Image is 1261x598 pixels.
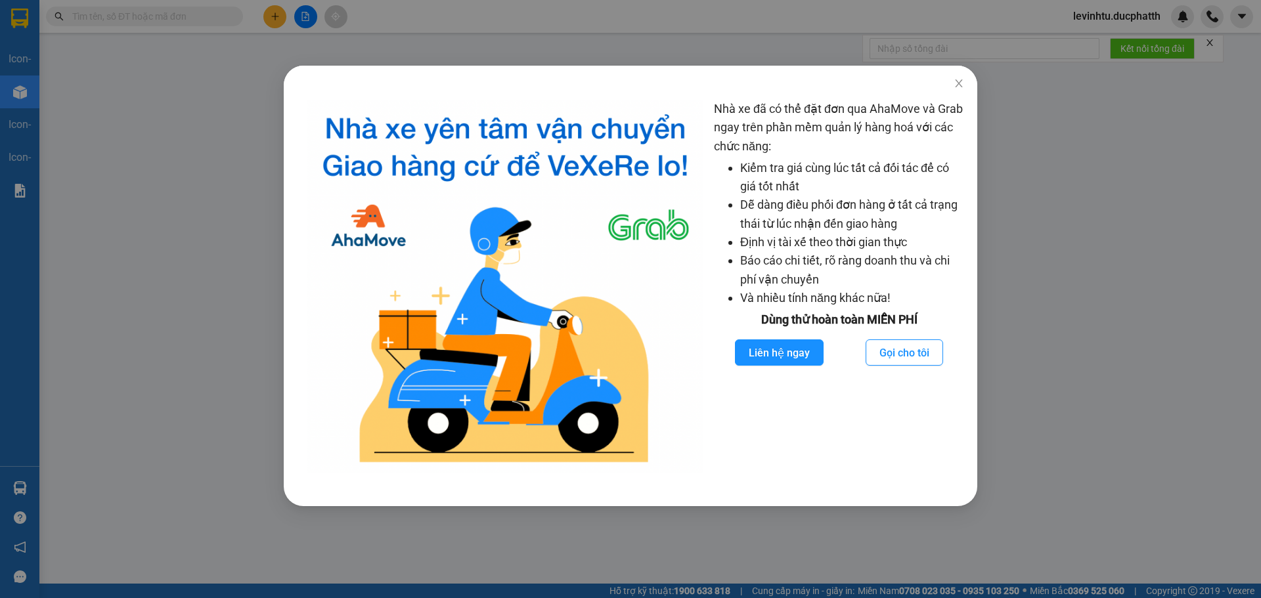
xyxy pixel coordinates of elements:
span: Gọi cho tôi [879,345,929,361]
li: Kiểm tra giá cùng lúc tất cả đối tác để có giá tốt nhất [740,159,964,196]
span: close [954,78,964,89]
button: Liên hệ ngay [735,339,824,366]
div: Nhà xe đã có thể đặt đơn qua AhaMove và Grab ngay trên phần mềm quản lý hàng hoá với các chức năng: [714,100,964,473]
img: logo [307,100,703,473]
li: Dễ dàng điều phối đơn hàng ở tất cả trạng thái từ lúc nhận đến giao hàng [740,196,964,233]
div: Dùng thử hoàn toàn MIỄN PHÍ [714,310,964,329]
li: Định vị tài xế theo thời gian thực [740,233,964,251]
button: Gọi cho tôi [866,339,943,366]
span: Liên hệ ngay [749,345,810,361]
button: Close [940,66,977,102]
li: Báo cáo chi tiết, rõ ràng doanh thu và chi phí vận chuyển [740,251,964,289]
li: Và nhiều tính năng khác nữa! [740,289,964,307]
